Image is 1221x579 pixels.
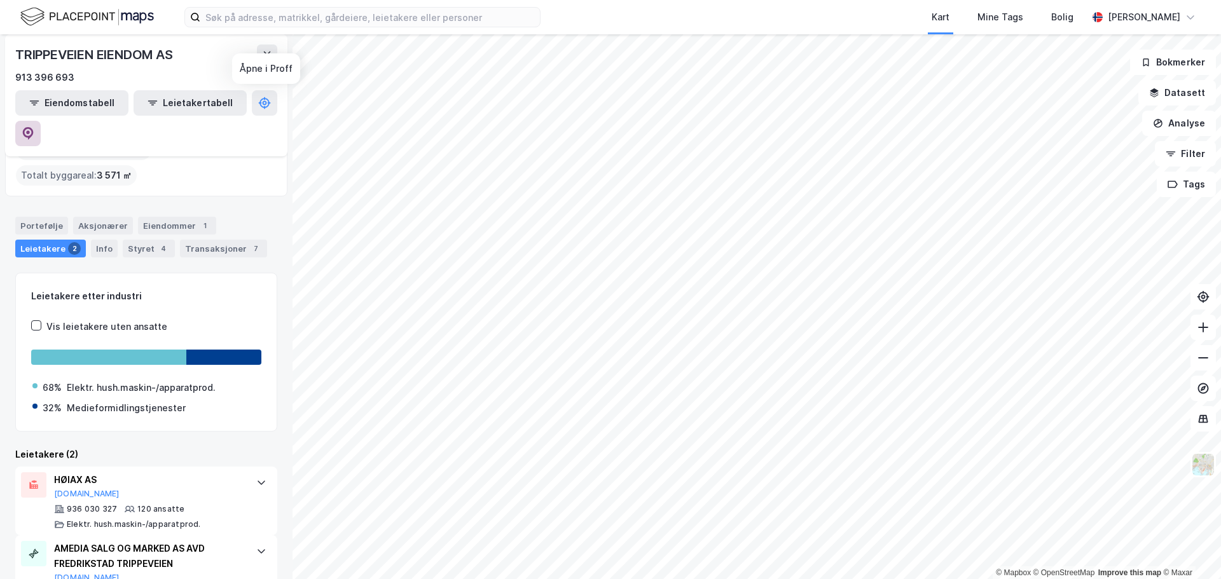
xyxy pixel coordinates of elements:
[20,6,154,28] img: logo.f888ab2527a4732fd821a326f86c7f29.svg
[1108,10,1180,25] div: [PERSON_NAME]
[43,400,62,416] div: 32%
[137,504,184,514] div: 120 ansatte
[1142,111,1216,136] button: Analyse
[54,541,244,571] div: AMEDIA SALG OG MARKED AS AVD FREDRIKSTAD TRIPPEVEIEN
[138,217,216,235] div: Eiendommer
[15,447,277,462] div: Leietakere (2)
[1051,10,1073,25] div: Bolig
[91,240,118,257] div: Info
[1033,568,1095,577] a: OpenStreetMap
[932,10,949,25] div: Kart
[1098,568,1161,577] a: Improve this map
[977,10,1023,25] div: Mine Tags
[67,380,216,395] div: Elektr. hush.maskin-/apparatprod.
[996,568,1031,577] a: Mapbox
[123,240,175,257] div: Styret
[1138,80,1216,106] button: Datasett
[134,90,247,116] button: Leietakertabell
[1157,518,1221,579] iframe: Chat Widget
[15,44,176,65] div: TRIPPEVEIEN EIENDOM AS
[68,242,81,255] div: 2
[1157,172,1216,197] button: Tags
[249,242,262,255] div: 7
[73,217,133,235] div: Aksjonærer
[1130,50,1216,75] button: Bokmerker
[157,242,170,255] div: 4
[46,319,167,334] div: Vis leietakere uten ansatte
[15,217,68,235] div: Portefølje
[54,472,244,487] div: HØIAX AS
[54,489,120,499] button: [DOMAIN_NAME]
[97,168,132,183] span: 3 571 ㎡
[15,90,128,116] button: Eiendomstabell
[16,165,137,186] div: Totalt byggareal :
[198,219,211,232] div: 1
[15,70,74,85] div: 913 396 693
[31,289,261,304] div: Leietakere etter industri
[1157,518,1221,579] div: Kontrollprogram for chat
[180,240,267,257] div: Transaksjoner
[67,519,201,529] div: Elektr. hush.maskin-/apparatprod.
[1191,453,1215,477] img: Z
[43,380,62,395] div: 68%
[200,8,540,27] input: Søk på adresse, matrikkel, gårdeiere, leietakere eller personer
[15,240,86,257] div: Leietakere
[1155,141,1216,167] button: Filter
[67,504,117,514] div: 936 030 327
[67,400,186,416] div: Medieformidlingstjenester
